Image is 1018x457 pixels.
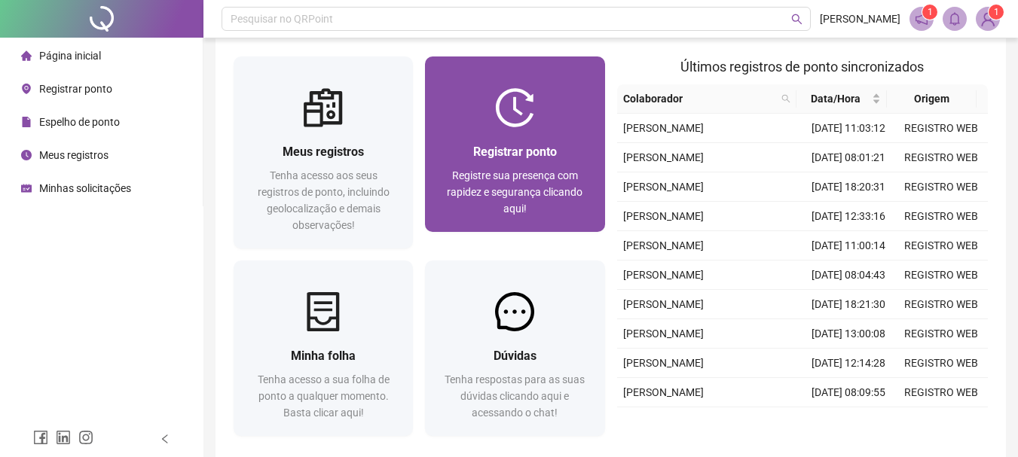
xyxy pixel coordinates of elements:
[895,319,988,349] td: REGISTRO WEB
[802,319,895,349] td: [DATE] 13:00:08
[258,169,390,231] span: Tenha acesso aos seus registros de ponto, incluindo geolocalização e demais observações!
[21,50,32,61] span: home
[802,290,895,319] td: [DATE] 18:21:30
[802,407,895,437] td: [DATE] 18:15:58
[39,116,120,128] span: Espelho de ponto
[948,12,961,26] span: bell
[473,145,557,159] span: Registrar ponto
[802,114,895,143] td: [DATE] 11:03:12
[887,84,977,114] th: Origem
[623,239,704,251] span: [PERSON_NAME]
[895,407,988,437] td: REGISTRO WEB
[820,11,900,27] span: [PERSON_NAME]
[39,182,131,194] span: Minhas solicitações
[291,349,356,363] span: Minha folha
[39,149,109,161] span: Meus registros
[234,56,413,248] a: Meus registrosTenha acesso aos seus registros de ponto, incluindo geolocalização e demais observa...
[895,290,988,319] td: REGISTRO WEB
[623,90,776,107] span: Colaborador
[447,169,582,215] span: Registre sua presença com rapidez e segurança clicando aqui!
[791,14,802,25] span: search
[623,269,704,281] span: [PERSON_NAME]
[895,143,988,172] td: REGISTRO WEB
[802,378,895,407] td: [DATE] 08:09:55
[680,59,924,75] span: Últimos registros de ponto sincronizados
[802,90,868,107] span: Data/Hora
[494,349,537,363] span: Dúvidas
[78,430,93,445] span: instagram
[802,349,895,378] td: [DATE] 12:14:28
[623,181,704,193] span: [PERSON_NAME]
[895,172,988,202] td: REGISTRO WEB
[802,231,895,260] td: [DATE] 11:00:14
[915,12,928,26] span: notification
[922,5,937,20] sup: 1
[802,260,895,290] td: [DATE] 08:04:43
[989,5,1004,20] sup: Atualize o seu contato no menu Meus Dados
[895,114,988,143] td: REGISTRO WEB
[895,202,988,231] td: REGISTRO WEB
[21,84,32,94] span: environment
[283,145,364,159] span: Meus registros
[21,183,32,193] span: schedule
[623,328,704,340] span: [PERSON_NAME]
[802,143,895,172] td: [DATE] 08:01:21
[258,373,390,419] span: Tenha acesso a sua folha de ponto a qualquer momento. Basta clicar aqui!
[160,434,170,444] span: left
[928,7,933,17] span: 1
[977,8,999,30] img: 90496
[895,231,988,260] td: REGISTRO WEB
[796,84,886,114] th: Data/Hora
[39,83,112,95] span: Registrar ponto
[623,210,704,222] span: [PERSON_NAME]
[425,260,604,436] a: DúvidasTenha respostas para as suas dúvidas clicando aqui e acessando o chat!
[445,373,585,419] span: Tenha respostas para as suas dúvidas clicando aqui e acessando o chat!
[33,430,48,445] span: facebook
[623,357,704,369] span: [PERSON_NAME]
[425,56,604,232] a: Registrar pontoRegistre sua presença com rapidez e segurança clicando aqui!
[623,298,704,310] span: [PERSON_NAME]
[623,122,704,134] span: [PERSON_NAME]
[623,386,704,398] span: [PERSON_NAME]
[895,260,988,290] td: REGISTRO WEB
[21,117,32,127] span: file
[802,172,895,202] td: [DATE] 18:20:31
[623,151,704,163] span: [PERSON_NAME]
[802,202,895,231] td: [DATE] 12:33:16
[994,7,999,17] span: 1
[234,260,413,436] a: Minha folhaTenha acesso a sua folha de ponto a qualquer momento. Basta clicar aqui!
[21,150,32,160] span: clock-circle
[39,50,101,62] span: Página inicial
[895,378,988,407] td: REGISTRO WEB
[778,87,793,110] span: search
[781,94,790,103] span: search
[895,349,988,378] td: REGISTRO WEB
[56,430,71,445] span: linkedin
